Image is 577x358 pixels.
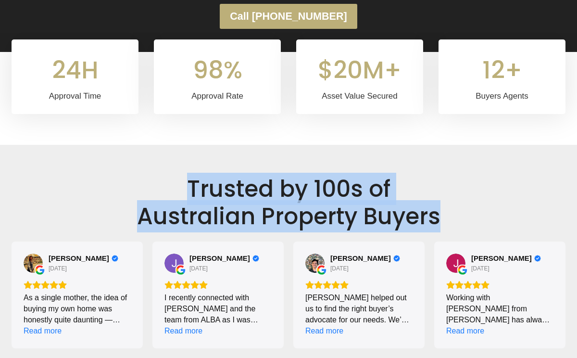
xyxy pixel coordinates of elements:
[450,89,554,102] div: Buyers Agents
[24,254,43,273] a: View on Google
[450,51,554,89] div: 12+
[189,254,259,263] a: Review by Janet S
[23,89,127,102] div: Approval Time
[49,265,67,272] div: [DATE]
[252,255,259,262] div: Verified Customer
[24,281,131,289] div: Rating: 5.0 out of 5
[471,254,541,263] a: Review by Joe Massoud
[24,325,62,336] div: Read more
[164,254,184,273] img: Janet S
[112,255,118,262] div: Verified Customer
[23,51,127,89] div: 24H
[164,254,184,273] a: View on Google
[24,254,43,273] img: Marie-Claire van Ark
[49,254,109,263] span: [PERSON_NAME]
[305,254,325,273] img: David Gloury
[446,292,553,325] div: Working with [PERSON_NAME] from [PERSON_NAME] has always been a pleasure — his professionalism an...
[393,255,400,262] div: Verified Customer
[305,254,325,273] a: View on Google
[305,292,413,325] div: [PERSON_NAME] helped out us to find the right buyer’s advocate for our needs. We’ve since managed...
[471,265,489,272] div: [DATE]
[446,281,553,289] div: Rating: 5.0 out of 5
[446,325,484,336] div: Read more
[12,176,565,230] h2: Trusted by 100s of Australian Property Buyers
[164,292,272,325] div: I recently connected with [PERSON_NAME] and the team from ALBA as I was looking for a low cost hi...
[305,281,413,289] div: Rating: 5.0 out of 5
[308,51,412,89] div: $20M+
[446,254,465,273] img: Joe Massoud
[471,254,532,263] span: [PERSON_NAME]
[165,89,269,102] div: Approval Rate
[330,265,349,272] div: [DATE]
[230,10,347,22] strong: Call [PHONE_NUMBER]
[164,281,272,289] div: Rating: 5.0 out of 5
[24,292,131,325] div: As a single mother, the idea of buying my own home was honestly quite daunting — there’s so much ...
[164,325,202,336] div: Read more
[49,254,118,263] a: Review by Marie-Claire van Ark
[189,254,250,263] span: [PERSON_NAME]
[330,254,391,263] span: [PERSON_NAME]
[189,265,208,272] div: [DATE]
[308,89,412,102] div: Asset Value Secured
[534,255,541,262] div: Verified Customer
[305,325,343,336] div: Read more
[165,51,269,89] div: 98%
[446,254,465,273] a: View on Google
[330,254,400,263] a: Review by David Gloury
